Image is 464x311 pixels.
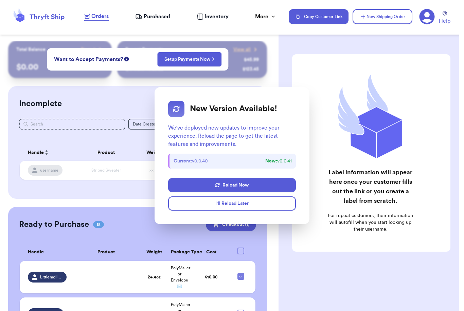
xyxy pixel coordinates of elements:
[174,158,208,164] span: v 0.0.40
[190,104,277,114] h2: New Version Available!
[174,159,192,163] strong: Current:
[265,159,277,163] strong: New:
[168,124,296,148] p: We've deployed new updates to improve your experience. Reload the page to get the latest features...
[168,178,296,192] button: Reload Now
[168,196,296,211] button: I'll Reload Later
[265,158,292,164] span: v 0.0.41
